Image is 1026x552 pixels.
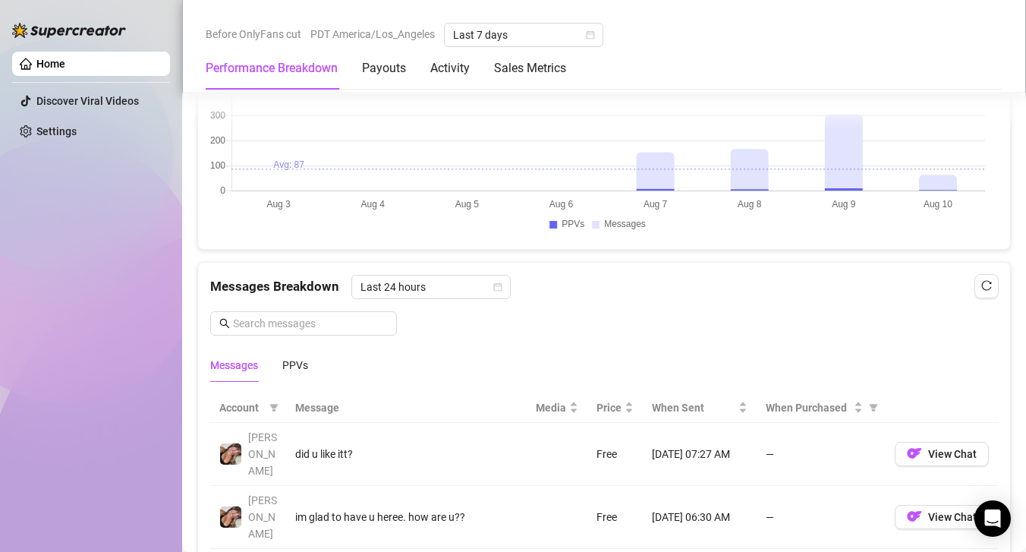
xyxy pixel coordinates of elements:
[527,393,587,423] th: Media
[286,393,527,423] th: Message
[494,59,566,77] div: Sales Metrics
[895,442,989,466] button: OFView Chat
[895,505,989,529] button: OFView Chat
[587,423,643,486] td: Free
[206,59,338,77] div: Performance Breakdown
[895,451,989,463] a: OFView Chat
[643,486,757,549] td: [DATE] 06:30 AM
[907,509,922,524] img: OF
[643,423,757,486] td: [DATE] 07:27 AM
[974,500,1011,537] div: Open Intercom Messenger
[248,494,277,540] span: [PERSON_NAME]
[652,399,735,416] span: When Sent
[536,399,566,416] span: Media
[757,393,886,423] th: When Purchased
[928,511,977,523] span: View Chat
[869,403,878,412] span: filter
[219,399,263,416] span: Account
[248,431,277,477] span: [PERSON_NAME]
[643,393,757,423] th: When Sent
[210,275,998,299] div: Messages Breakdown
[220,443,241,465] img: Christina
[928,448,977,460] span: View Chat
[757,486,886,549] td: —
[12,23,126,38] img: logo-BBDzfeDw.svg
[586,30,595,39] span: calendar
[596,399,622,416] span: Price
[282,357,308,374] div: PPVs
[766,399,851,416] span: When Purchased
[219,318,230,329] span: search
[493,282,502,292] span: calendar
[295,509,518,525] div: im glad to have u heree. how are u??
[206,23,301,46] span: Before OnlyFans cut
[220,506,241,528] img: Christina
[269,403,279,412] span: filter
[587,393,643,423] th: Price
[362,59,406,77] div: Payouts
[295,446,518,462] div: did u like itt?
[587,486,643,549] td: Free
[907,446,922,461] img: OF
[453,24,594,46] span: Last 7 days
[310,23,435,46] span: PDT America/Los_Angeles
[895,514,989,526] a: OFView Chat
[360,276,502,298] span: Last 24 hours
[757,423,886,486] td: —
[266,396,282,419] span: filter
[36,58,65,70] a: Home
[233,315,388,332] input: Search messages
[866,396,881,419] span: filter
[210,357,258,374] div: Messages
[36,95,139,107] a: Discover Viral Videos
[430,59,470,77] div: Activity
[981,280,992,291] span: reload
[36,125,77,137] a: Settings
